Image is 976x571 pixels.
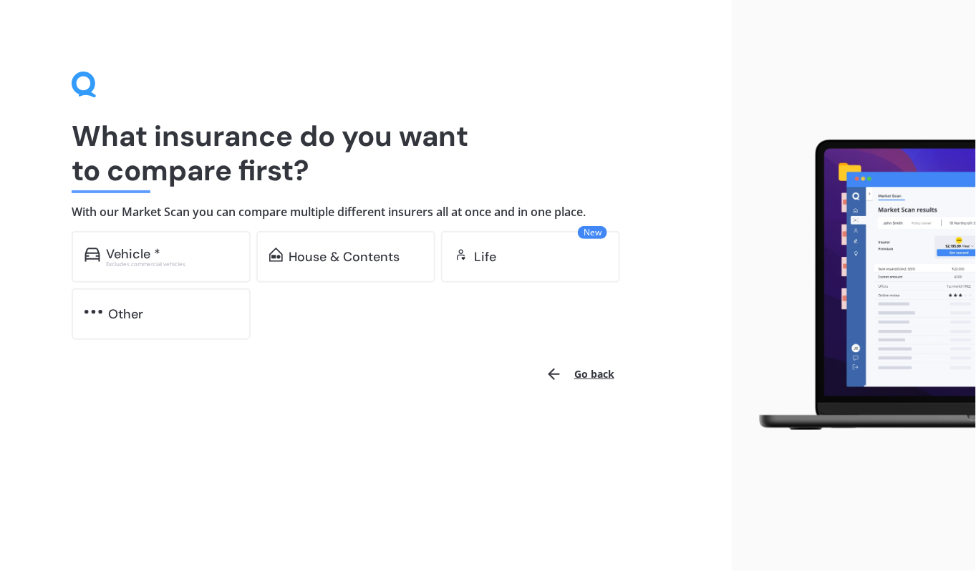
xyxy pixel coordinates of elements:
[454,248,468,262] img: life.f720d6a2d7cdcd3ad642.svg
[84,248,100,262] img: car.f15378c7a67c060ca3f3.svg
[106,261,238,267] div: Excludes commercial vehicles
[108,307,143,321] div: Other
[289,250,400,264] div: House & Contents
[72,205,660,220] h4: With our Market Scan you can compare multiple different insurers all at once and in one place.
[84,305,102,319] img: other.81dba5aafe580aa69f38.svg
[474,250,496,264] div: Life
[743,133,976,438] img: laptop.webp
[269,248,283,262] img: home-and-contents.b802091223b8502ef2dd.svg
[106,247,160,261] div: Vehicle *
[578,226,607,239] span: New
[72,119,660,187] h1: What insurance do you want to compare first?
[537,357,623,391] button: Go back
